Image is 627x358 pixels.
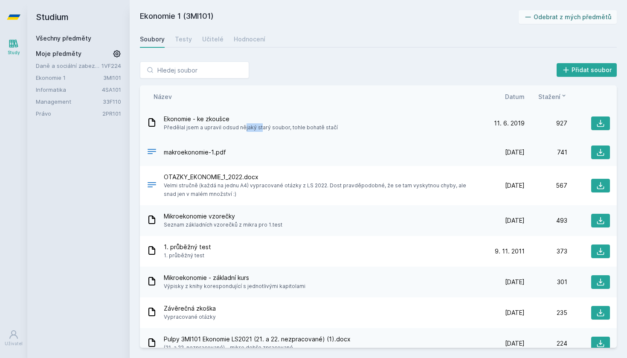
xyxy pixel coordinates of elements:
[164,304,216,313] span: Závěrečná zkoška
[102,86,121,93] a: 4SA101
[519,10,617,24] button: Odebrat z mých předmětů
[538,92,560,101] span: Stažení
[164,221,282,229] span: Seznam základních vzorečků z mikra pro 1.test
[175,35,192,44] div: Testy
[202,35,224,44] div: Učitelé
[164,251,211,260] span: 1. průběžný test
[102,110,121,117] a: 2PR101
[525,119,567,128] div: 927
[505,148,525,157] span: [DATE]
[164,123,338,132] span: Předělal jsem a upravil odsud nějaký starý soubor, tohle bohatě stačí
[164,282,305,291] span: Výpisky z knihy korespondující s jednotlivými kapitolami
[494,119,525,128] span: 11. 6. 2019
[505,278,525,286] span: [DATE]
[557,63,617,77] button: Přidat soubor
[164,335,351,343] span: Pulpy 3MI101 Ekonomie LS2021 (21. a 22. nezpracované) (1).docx
[505,339,525,348] span: [DATE]
[234,35,265,44] div: Hodnocení
[505,92,525,101] button: Datum
[164,343,351,352] span: (21. a 22. nezpracované) - mikro dobře zpracované
[164,148,226,157] span: makroekonomie-1.pdf
[140,10,519,24] h2: Ekonomie 1 (3MI101)
[164,243,211,251] span: 1. průběžný test
[103,98,121,105] a: 33F110
[36,109,102,118] a: Právo
[2,325,26,351] a: Uživatel
[102,62,121,69] a: 1VF224
[164,115,338,123] span: Ekonomie - ke zkoušce
[36,61,102,70] a: Daně a sociální zabezpečení
[2,34,26,60] a: Study
[147,146,157,159] div: PDF
[36,85,102,94] a: Informatika
[495,247,525,256] span: 9. 11. 2011
[36,73,103,82] a: Ekonomie 1
[505,181,525,190] span: [DATE]
[154,92,172,101] button: Název
[36,49,81,58] span: Moje předměty
[164,274,305,282] span: Mikroekonomie - základní kurs
[164,181,479,198] span: Velmi stručně (každá na jednu A4) vypracované otázky z LS 2022. Dost pravděpodobné, že se tam vys...
[164,212,282,221] span: Mikroekonomie vzorečky
[36,35,91,42] a: Všechny předměty
[140,35,165,44] div: Soubory
[234,31,265,48] a: Hodnocení
[36,97,103,106] a: Management
[525,216,567,225] div: 493
[103,74,121,81] a: 3MI101
[505,216,525,225] span: [DATE]
[202,31,224,48] a: Učitelé
[505,309,525,317] span: [DATE]
[525,339,567,348] div: 224
[164,313,216,321] span: Vypracované otázky
[525,309,567,317] div: 235
[525,148,567,157] div: 741
[140,61,249,79] input: Hledej soubor
[525,247,567,256] div: 373
[538,92,567,101] button: Stažení
[175,31,192,48] a: Testy
[525,181,567,190] div: 567
[164,173,479,181] span: OTAZKY_EKONOMIE_1_2022.docx
[5,341,23,347] div: Uživatel
[147,180,157,192] div: DOCX
[8,49,20,56] div: Study
[525,278,567,286] div: 301
[140,31,165,48] a: Soubory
